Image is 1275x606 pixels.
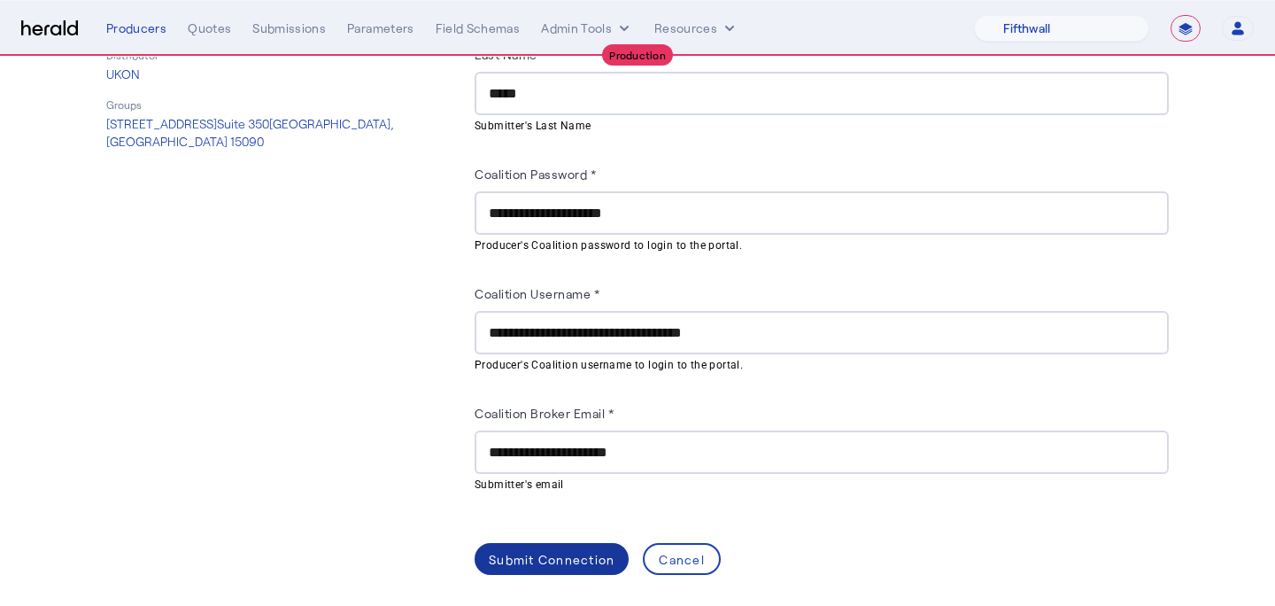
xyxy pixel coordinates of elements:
[106,97,453,112] p: Groups
[659,550,705,569] div: Cancel
[602,44,673,66] div: Production
[252,19,326,37] div: Submissions
[106,116,394,149] span: [STREET_ADDRESS] Suite 350 [GEOGRAPHIC_DATA], [GEOGRAPHIC_DATA] 15090
[489,550,614,569] div: Submit Connection
[654,19,738,37] button: Resources dropdown menu
[475,474,1158,493] mat-hint: Submitter's email
[436,19,521,37] div: Field Schemas
[541,19,633,37] button: internal dropdown menu
[475,286,599,301] label: Coalition Username *
[475,115,1158,135] mat-hint: Submitter's Last Name
[475,354,1158,374] mat-hint: Producer's Coalition username to login to the portal.
[106,19,166,37] div: Producers
[21,20,78,37] img: Herald Logo
[188,19,231,37] div: Quotes
[475,406,614,421] label: Coalition Broker Email *
[347,19,414,37] div: Parameters
[106,66,453,83] p: UKON
[475,543,629,575] button: Submit Connection
[475,167,596,182] label: Coalition Password *
[475,235,1158,254] mat-hint: Producer's Coalition password to login to the portal.
[643,543,721,575] button: Cancel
